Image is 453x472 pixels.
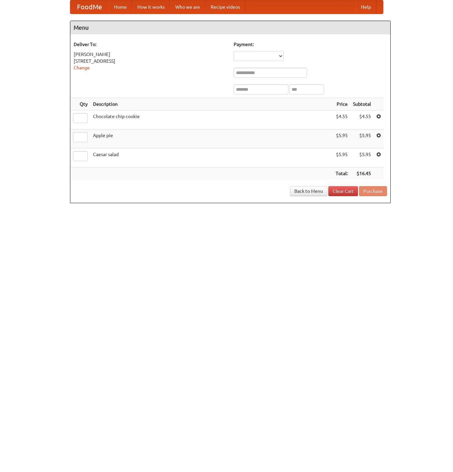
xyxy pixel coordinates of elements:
[74,41,227,48] h5: Deliver To:
[350,98,374,110] th: Subtotal
[328,186,358,196] a: Clear Cart
[350,129,374,148] td: $5.95
[132,0,170,14] a: How it works
[90,148,333,167] td: Caesar salad
[70,0,109,14] a: FoodMe
[70,21,390,34] h4: Menu
[359,186,387,196] button: Purchase
[356,0,376,14] a: Help
[350,148,374,167] td: $5.95
[333,148,350,167] td: $5.95
[74,65,90,70] a: Change
[290,186,327,196] a: Back to Menu
[74,58,227,64] div: [STREET_ADDRESS]
[350,110,374,129] td: $4.55
[90,98,333,110] th: Description
[333,98,350,110] th: Price
[90,110,333,129] td: Chocolate chip cookie
[90,129,333,148] td: Apple pie
[333,167,350,180] th: Total:
[333,129,350,148] td: $5.95
[234,41,387,48] h5: Payment:
[170,0,205,14] a: Who we are
[333,110,350,129] td: $4.55
[70,98,90,110] th: Qty
[74,51,227,58] div: [PERSON_NAME]
[109,0,132,14] a: Home
[350,167,374,180] th: $16.45
[205,0,245,14] a: Recipe videos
